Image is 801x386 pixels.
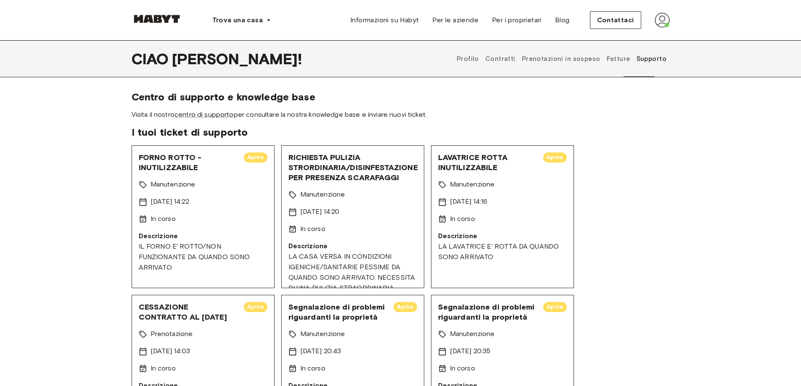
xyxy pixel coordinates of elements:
[174,110,234,118] a: centro di supporto
[300,330,345,338] font: Manutenzione
[300,207,340,215] font: [DATE] 14:20
[247,304,264,310] font: Aprire
[450,347,491,355] font: [DATE] 20:35
[300,190,345,198] font: Manutenzione
[139,232,178,240] font: Descrizione
[139,302,227,322] font: CESSAZIONE CONTRATTO AL [DATE]
[247,154,264,160] font: Aprire
[300,225,325,233] font: In corso
[522,55,600,63] font: Prenotazioni in sospeso
[151,197,190,205] font: [DATE] 14:22
[438,242,559,261] font: LA LAVATRICE E' ROTTA DA QUANDO SONO ARRIVATO
[607,55,630,63] font: Fatture
[590,11,641,29] button: Contattaci
[547,154,563,160] font: Aprire
[132,110,174,118] font: Visita il nostro
[397,304,414,310] font: Aprire
[300,347,341,355] font: [DATE] 20:43
[234,110,427,118] font: per consultare la nostra knowledge base e inviare nuovi ticket.
[450,330,495,338] font: Manutenzione
[151,180,196,188] font: Manutenzione
[438,302,535,322] font: Segnalazione di problemi riguardanti la proprietà
[637,55,666,63] font: Supporto
[457,55,479,63] font: Profilo
[655,13,670,28] img: avatar
[151,364,176,372] font: In corso
[288,242,328,250] font: Descrizione
[151,215,176,223] font: In corso
[450,197,488,205] font: [DATE] 14:16
[450,180,495,188] font: Manutenzione
[453,40,669,77] div: schede del profilo utente
[432,16,478,24] font: Per le aziende
[206,12,278,29] button: Trova una casa
[438,153,508,172] font: LAVATRICE ROTTA INUTILIZZABILE
[288,302,385,322] font: Segnalazione di problemi riguardanti la proprietà
[151,330,193,338] font: Prenotazione
[450,364,475,372] font: In corso
[300,364,325,372] font: In corso
[597,16,634,24] font: Contattaci
[132,126,248,138] font: I tuoi ticket di supporto
[151,347,190,355] font: [DATE] 14:03
[172,50,298,68] font: [PERSON_NAME]
[450,215,475,223] font: In corso
[288,153,418,182] font: RICHIESTA PULIZIA STRORDINARIA/DISINFESTAZIONE PER PRESENZA SCARAFAGGI
[132,91,315,103] font: Centro di supporto e knowledge base
[426,12,485,29] a: Per le aziende
[298,50,302,68] font: !
[350,16,419,24] font: Informazioni su Habyt
[438,232,478,240] font: Descrizione
[132,15,182,23] img: Abitudine
[139,242,250,271] font: IL FORNO E' ROTTO/NON FUNZIONANTE DA QUANDO SONO ARRIVATO
[547,304,563,310] font: Aprire
[139,153,202,172] font: FORNO ROTTO - INUTILIZZABILE
[555,16,570,24] font: Blog
[344,12,426,29] a: Informazioni su Habyt
[485,55,515,63] font: Contratti
[548,12,576,29] a: Blog
[492,16,542,24] font: Per i proprietari
[288,252,415,292] font: LA CASA VERSA IN CONDIZIONI IGENICHE/SANITARIE PESSIME DA QUANDO SONO ARRIVATO. NECESSITA DI UNA ...
[132,50,169,68] font: CIAO
[485,12,548,29] a: Per i proprietari
[212,16,263,24] font: Trova una casa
